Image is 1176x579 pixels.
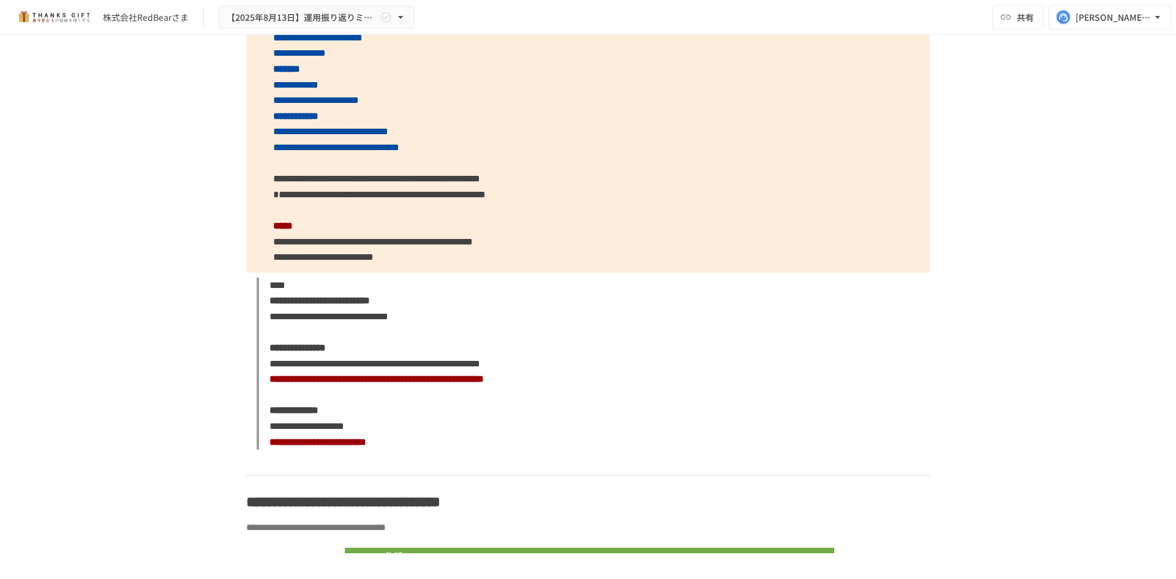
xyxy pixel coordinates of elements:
span: 共有 [1017,10,1034,24]
div: [PERSON_NAME][EMAIL_ADDRESS][DOMAIN_NAME] [1076,10,1151,25]
div: 株式会社RedBearさま [103,11,189,24]
button: [PERSON_NAME][EMAIL_ADDRESS][DOMAIN_NAME] [1049,5,1171,29]
span: 【2025年8月13日】運用振り返りミーティング [227,10,377,25]
img: mMP1OxWUAhQbsRWCurg7vIHe5HqDpP7qZo7fRoNLXQh [15,7,93,27]
button: 【2025年8月13日】運用振り返りミーティング [219,6,415,29]
button: 共有 [992,5,1044,29]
